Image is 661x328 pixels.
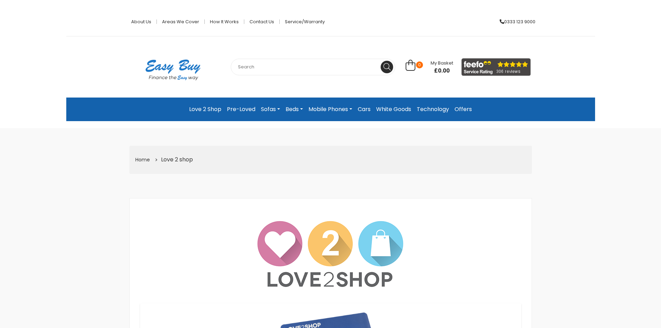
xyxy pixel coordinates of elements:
span: 0 [416,61,423,68]
a: 0333 123 9000 [494,19,535,24]
span: £0.00 [431,67,453,74]
a: Love 2 Shop [186,103,224,116]
span: My Basket [431,60,453,66]
a: 0 My Basket £0.00 [406,64,453,72]
a: Home [135,156,150,163]
a: Sofas [258,103,283,116]
a: Areas we cover [157,19,205,24]
a: Technology [414,103,452,116]
a: White Goods [373,103,414,116]
img: Easy Buy [138,50,207,89]
a: Offers [452,103,475,116]
a: Service/Warranty [280,19,325,24]
a: About Us [126,19,157,24]
img: Love2shop Logo [256,219,405,289]
input: Search [231,59,395,75]
a: Mobile Phones [306,103,355,116]
img: feefo_logo [461,58,531,76]
a: Beds [283,103,306,116]
a: Pre-Loved [224,103,258,116]
a: Cars [355,103,373,116]
li: Love 2 shop [152,154,194,165]
a: Contact Us [244,19,280,24]
a: How it works [205,19,244,24]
